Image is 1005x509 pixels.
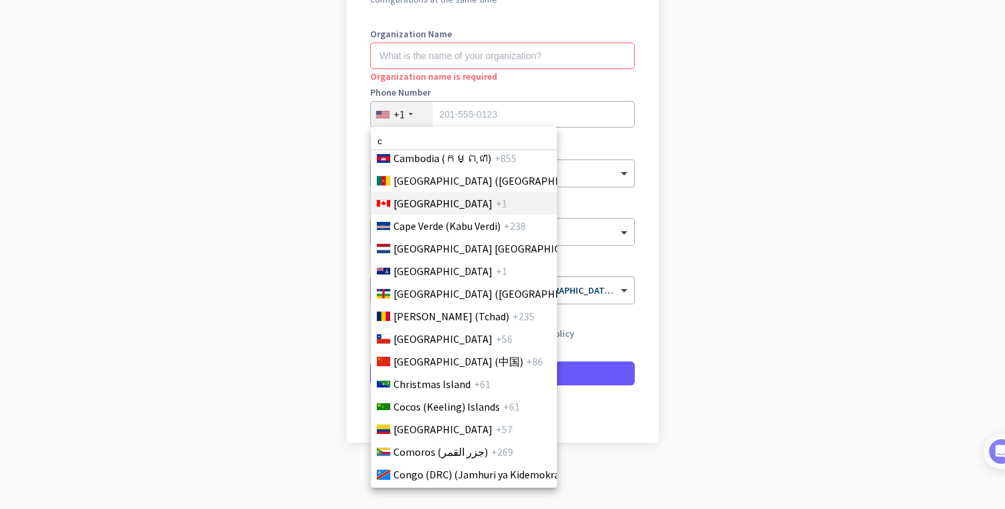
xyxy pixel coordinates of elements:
span: +855 [495,150,516,166]
span: +56 [496,331,512,347]
span: Christmas Island [393,376,471,392]
span: Cocos (Keeling) Islands [393,399,500,415]
span: +57 [496,421,512,437]
span: Congo (DRC) (Jamhuri ya Kidemokrasia ya Kongo) [393,466,620,482]
span: +269 [491,444,513,460]
span: +61 [474,376,491,392]
span: +1 [496,263,507,279]
span: [GEOGRAPHIC_DATA] [393,195,493,211]
span: +61 [503,399,520,415]
span: +86 [526,354,543,369]
span: [GEOGRAPHIC_DATA] (中国) [393,354,523,369]
span: [GEOGRAPHIC_DATA] [393,263,493,279]
span: [GEOGRAPHIC_DATA] ([GEOGRAPHIC_DATA]) [393,173,601,189]
span: Cape Verde (Kabu Verdi) [393,218,501,234]
span: +1 [496,195,507,211]
span: Comoros (‫جزر القمر‬‎) [393,444,488,460]
span: [GEOGRAPHIC_DATA] [393,331,493,347]
span: [PERSON_NAME] (Tchad) [393,308,509,324]
span: [GEOGRAPHIC_DATA] [GEOGRAPHIC_DATA] [393,241,594,256]
span: Cambodia (កម្ពុជា) [393,150,491,166]
span: [GEOGRAPHIC_DATA] [393,421,493,437]
span: [GEOGRAPHIC_DATA] ([GEOGRAPHIC_DATA]) [393,286,601,302]
span: +238 [504,218,526,234]
span: +235 [512,308,534,324]
input: Search Country [371,133,557,150]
